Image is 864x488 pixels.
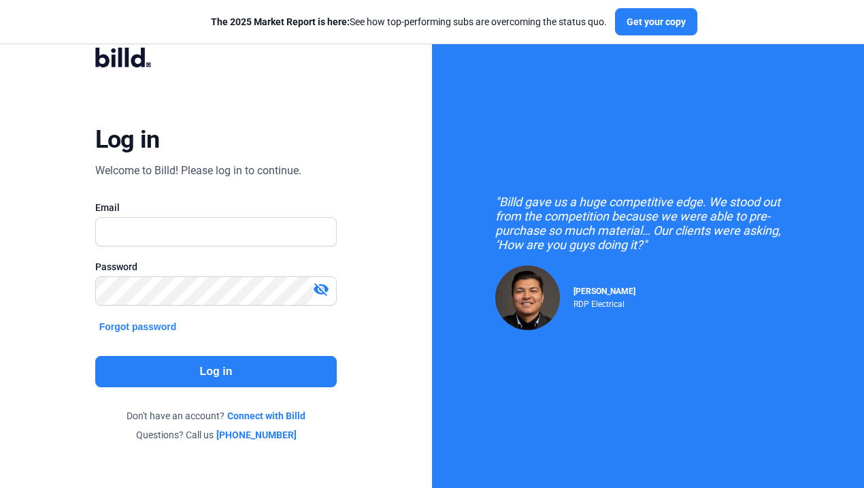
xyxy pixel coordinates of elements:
[495,265,560,330] img: Raul Pacheco
[216,428,297,442] a: [PHONE_NUMBER]
[95,125,160,154] div: Log in
[211,15,607,29] div: See how top-performing subs are overcoming the status quo.
[574,296,635,309] div: RDP Electrical
[495,195,801,252] div: "Billd gave us a huge competitive edge. We stood out from the competition because we were able to...
[95,319,181,334] button: Forgot password
[95,428,337,442] div: Questions? Call us
[313,281,329,297] mat-icon: visibility_off
[95,409,337,423] div: Don't have an account?
[227,409,305,423] a: Connect with Billd
[574,287,635,296] span: [PERSON_NAME]
[95,201,337,214] div: Email
[95,260,337,274] div: Password
[615,8,697,35] button: Get your copy
[211,16,350,27] span: The 2025 Market Report is here:
[95,163,301,179] div: Welcome to Billd! Please log in to continue.
[95,356,337,387] button: Log in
